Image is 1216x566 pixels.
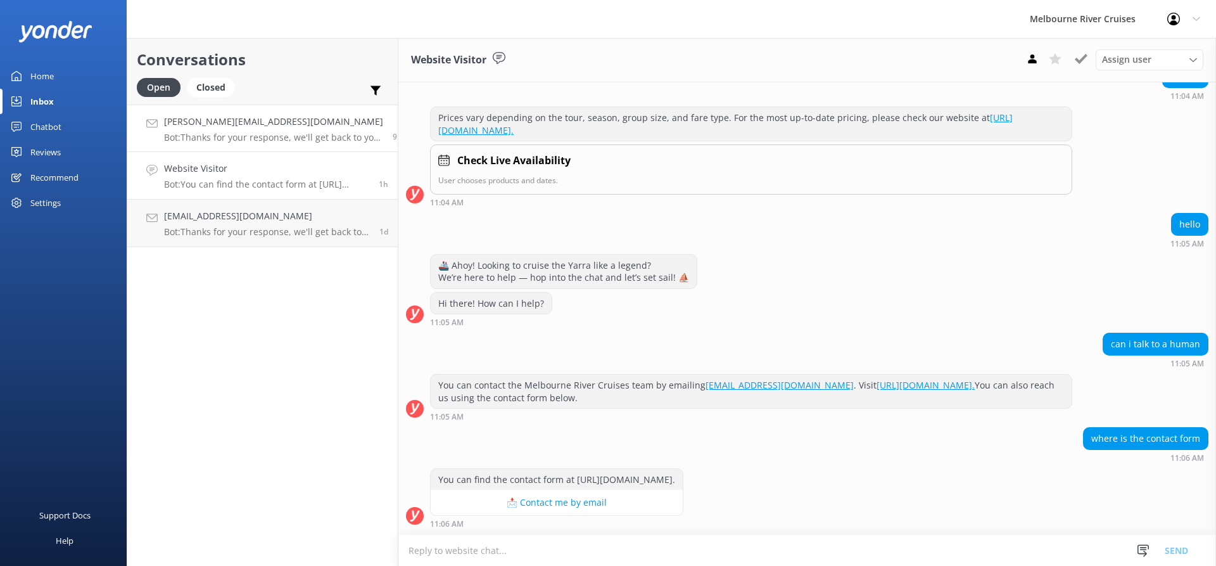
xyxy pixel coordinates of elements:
[430,412,1072,421] div: 11:05am 14-Aug-2025 (UTC +10:00) Australia/Sydney
[127,200,398,247] a: [EMAIL_ADDRESS][DOMAIN_NAME]Bot:Thanks for your response, we'll get back to you as soon as we can...
[1170,360,1204,368] strong: 11:05 AM
[1170,239,1208,248] div: 11:05am 14-Aug-2025 (UTC +10:00) Australia/Sydney
[379,226,388,237] span: 09:18am 13-Aug-2025 (UTC +10:00) Australia/Sydney
[1170,454,1204,462] strong: 11:06 AM
[56,528,73,553] div: Help
[431,375,1072,408] div: You can contact the Melbourne River Cruises team by emailing . Visit You can also reach us using ...
[431,255,697,288] div: 🚢 Ahoy! Looking to cruise the Yarra like a legend? We’re here to help — hop into the chat and let...
[1084,428,1208,449] div: where is the contact form
[30,139,61,165] div: Reviews
[431,107,1072,141] div: Prices vary depending on the tour, season, group size, and fare type. For the most up-to-date pri...
[431,490,683,515] button: 📩 Contact me by email
[164,209,370,223] h4: [EMAIL_ADDRESS][DOMAIN_NAME]
[1103,333,1208,355] div: can i talk to a human
[1172,214,1208,235] div: hello
[30,89,54,114] div: Inbox
[164,115,383,129] h4: [PERSON_NAME][EMAIL_ADDRESS][DOMAIN_NAME]
[127,105,398,152] a: [PERSON_NAME][EMAIL_ADDRESS][DOMAIN_NAME]Bot:Thanks for your response, we'll get back to you as s...
[430,318,552,326] div: 11:05am 14-Aug-2025 (UTC +10:00) Australia/Sydney
[164,162,369,176] h4: Website Visitor
[137,80,187,94] a: Open
[187,78,235,97] div: Closed
[137,48,388,72] h2: Conversations
[1170,93,1204,100] strong: 11:04 AM
[39,503,91,528] div: Support Docs
[430,519,683,528] div: 11:06am 14-Aug-2025 (UTC +10:00) Australia/Sydney
[164,132,383,143] p: Bot: Thanks for your response, we'll get back to you as soon as we can during opening hours.
[431,469,683,491] div: You can find the contact form at [URL][DOMAIN_NAME].
[1102,53,1151,67] span: Assign user
[379,179,388,190] span: 11:06am 14-Aug-2025 (UTC +10:00) Australia/Sydney
[457,153,571,169] h4: Check Live Availability
[1170,240,1204,248] strong: 11:05 AM
[187,80,241,94] a: Closed
[30,165,79,190] div: Recommend
[164,226,370,238] p: Bot: Thanks for your response, we'll get back to you as soon as we can during opening hours.
[19,21,92,42] img: yonder-white-logo.png
[430,520,464,528] strong: 11:06 AM
[30,114,61,139] div: Chatbot
[1083,453,1208,462] div: 11:06am 14-Aug-2025 (UTC +10:00) Australia/Sydney
[430,199,464,207] strong: 11:04 AM
[30,63,54,89] div: Home
[430,319,464,326] strong: 11:05 AM
[706,379,854,391] a: [EMAIL_ADDRESS][DOMAIN_NAME]
[1103,359,1208,368] div: 11:05am 14-Aug-2025 (UTC +10:00) Australia/Sydney
[30,190,61,215] div: Settings
[411,52,486,68] h3: Website Visitor
[1162,91,1208,100] div: 11:04am 14-Aug-2025 (UTC +10:00) Australia/Sydney
[164,179,369,190] p: Bot: You can find the contact form at [URL][DOMAIN_NAME].
[430,198,1072,207] div: 11:04am 14-Aug-2025 (UTC +10:00) Australia/Sydney
[431,293,552,314] div: Hi there! How can I help?
[393,131,404,142] span: 12:34pm 14-Aug-2025 (UTC +10:00) Australia/Sydney
[438,174,1064,186] p: User chooses products and dates.
[877,379,975,391] a: [URL][DOMAIN_NAME].
[127,152,398,200] a: Website VisitorBot:You can find the contact form at [URL][DOMAIN_NAME].1h
[1096,49,1203,70] div: Assign User
[438,112,1013,136] a: [URL][DOMAIN_NAME].
[137,78,180,97] div: Open
[430,413,464,421] strong: 11:05 AM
